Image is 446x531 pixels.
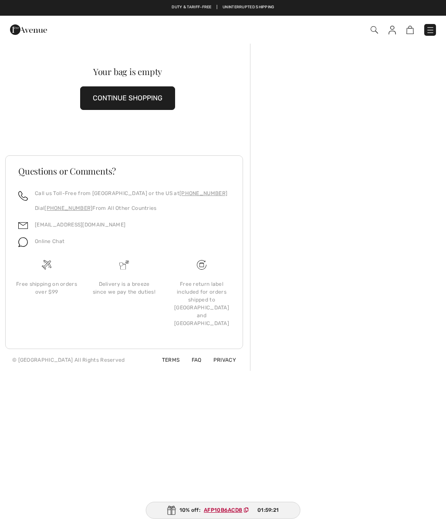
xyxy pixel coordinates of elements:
div: 10% off: [146,502,301,519]
img: Gift.svg [167,506,176,515]
img: Free shipping on orders over $99 [197,260,206,270]
a: [PHONE_NUMBER] [44,205,92,211]
img: Shopping Bag [406,26,414,34]
img: 1ère Avenue [10,21,47,38]
span: 01:59:21 [257,506,279,514]
a: 1ère Avenue [10,25,47,33]
img: Search [371,26,378,34]
span: Online Chat [35,238,64,244]
button: CONTINUE SHOPPING [80,86,175,110]
h3: Questions or Comments? [18,167,230,175]
a: [EMAIL_ADDRESS][DOMAIN_NAME] [35,222,125,228]
img: Free shipping on orders over $99 [42,260,51,270]
div: Your bag is empty [17,67,238,76]
img: email [18,221,28,230]
ins: AFP10B6ACD8 [204,507,242,513]
div: Free return label included for orders shipped to [GEOGRAPHIC_DATA] and [GEOGRAPHIC_DATA] [170,280,233,327]
img: chat [18,237,28,247]
a: Terms [152,357,180,363]
div: Delivery is a breeze since we pay the duties! [92,280,156,296]
div: © [GEOGRAPHIC_DATA] All Rights Reserved [12,356,125,364]
p: Dial From All Other Countries [35,204,227,212]
img: Delivery is a breeze since we pay the duties! [119,260,129,270]
div: Free shipping on orders over $99 [15,280,78,296]
p: Call us Toll-Free from [GEOGRAPHIC_DATA] or the US at [35,189,227,197]
a: [PHONE_NUMBER] [179,190,227,196]
img: My Info [389,26,396,34]
img: call [18,191,28,201]
img: Menu [426,26,435,34]
a: FAQ [181,357,202,363]
a: Privacy [203,357,236,363]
